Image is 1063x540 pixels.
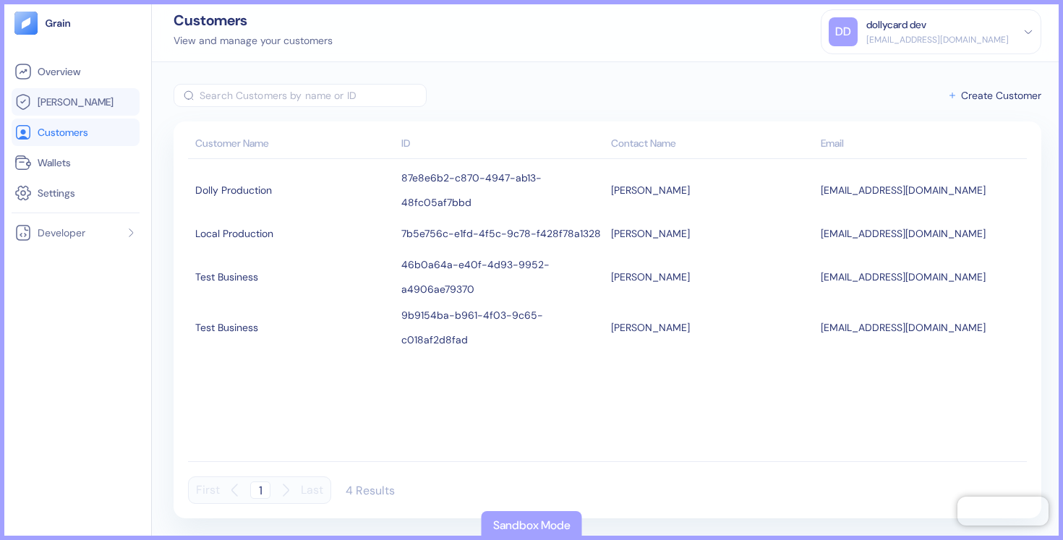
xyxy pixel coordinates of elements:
a: Overview [14,63,137,80]
span: Overview [38,64,80,79]
button: First [196,476,220,504]
div: Dolly Production [195,178,394,202]
div: View and manage your customers [174,33,333,48]
input: Search Customers by name or ID [200,84,427,107]
td: 9b9154ba-b961-4f03-9c65-c018af2d8fad [398,302,607,353]
td: [PERSON_NAME] [607,215,817,252]
a: [PERSON_NAME] [14,93,137,111]
div: Local Production [195,221,394,246]
span: Developer [38,226,85,240]
th: ID [398,130,607,159]
td: 7b5e756c-e1fd-4f5c-9c78-f428f78a1328 [398,215,607,252]
iframe: Chatra live chat [957,497,1049,526]
td: [PERSON_NAME] [607,302,817,353]
td: [EMAIL_ADDRESS][DOMAIN_NAME] [817,165,1027,215]
div: 4 Results [346,483,395,498]
td: [EMAIL_ADDRESS][DOMAIN_NAME] [817,252,1027,302]
a: Wallets [14,154,137,171]
button: Create Customer [947,84,1041,107]
th: Contact Name [607,130,817,159]
div: Test Business [195,315,394,340]
td: [PERSON_NAME] [607,165,817,215]
div: [EMAIL_ADDRESS][DOMAIN_NAME] [866,33,1009,46]
td: [EMAIL_ADDRESS][DOMAIN_NAME] [817,215,1027,252]
td: 46b0a64a-e40f-4d93-9952-a4906ae79370 [398,252,607,302]
span: [PERSON_NAME] [38,95,114,109]
a: Settings [14,184,137,202]
span: Create Customer [961,90,1041,100]
img: logo-tablet-V2.svg [14,12,38,35]
td: [PERSON_NAME] [607,252,817,302]
td: 87e8e6b2-c870-4947-ab13-48fc05af7bbd [398,165,607,215]
div: Sandbox Mode [493,517,571,534]
span: Customers [38,125,88,140]
span: Wallets [38,155,71,170]
a: Customers [14,124,137,141]
button: Last [301,476,323,504]
div: DD [829,17,858,46]
span: Settings [38,186,75,200]
th: Customer Name [188,130,398,159]
div: Customers [174,13,333,27]
img: logo [45,18,72,28]
div: dollycard dev [866,17,926,33]
div: Test Business [195,265,394,289]
td: [EMAIL_ADDRESS][DOMAIN_NAME] [817,302,1027,353]
th: Email [817,130,1027,159]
